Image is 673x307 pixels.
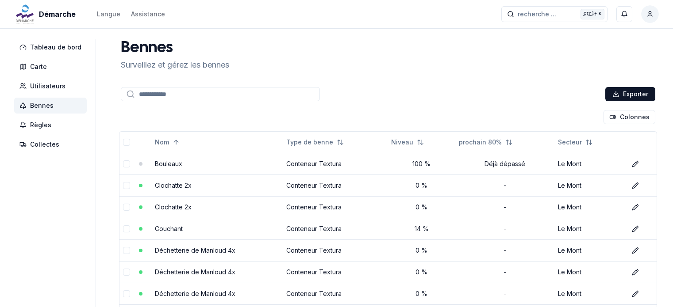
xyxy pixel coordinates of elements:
[459,246,551,255] div: -
[97,9,120,19] button: Langue
[283,218,388,239] td: Conteneur Textura
[454,135,518,149] button: Not sorted. Click to sort ascending.
[123,247,130,254] button: select-row
[30,82,65,91] span: Utilisateurs
[283,174,388,196] td: Conteneur Textura
[604,110,655,124] button: Cocher les colonnes
[14,136,90,152] a: Collectes
[554,261,625,283] td: Le Mont
[553,135,598,149] button: Not sorted. Click to sort ascending.
[391,203,452,212] div: 0 %
[39,9,76,19] span: Démarche
[554,239,625,261] td: Le Mont
[123,269,130,276] button: select-row
[283,153,388,174] td: Conteneur Textura
[554,283,625,304] td: Le Mont
[14,4,35,25] img: Démarche Logo
[155,225,183,232] a: Couchant
[554,153,625,174] td: Le Mont
[554,218,625,239] td: Le Mont
[283,283,388,304] td: Conteneur Textura
[155,182,192,189] a: Clochatte 2x
[391,268,452,277] div: 0 %
[155,138,169,147] span: Nom
[150,135,185,149] button: Sorted ascending. Click to sort descending.
[391,159,452,168] div: 100 %
[14,78,90,94] a: Utilisateurs
[459,224,551,233] div: -
[131,9,165,19] a: Assistance
[155,290,235,297] a: Déchetterie de Manloud 4x
[155,203,192,211] a: Clochatte 2x
[554,174,625,196] td: Le Mont
[123,225,130,232] button: select-row
[123,204,130,211] button: select-row
[30,101,54,110] span: Bennes
[14,117,90,133] a: Règles
[501,6,608,22] button: recherche ...Ctrl+K
[459,181,551,190] div: -
[391,138,413,147] span: Niveau
[286,138,333,147] span: Type de benne
[155,160,182,167] a: Bouleaux
[558,138,582,147] span: Secteur
[459,289,551,298] div: -
[459,203,551,212] div: -
[283,239,388,261] td: Conteneur Textura
[459,159,551,168] div: Déjà dépassé
[391,246,452,255] div: 0 %
[30,140,59,149] span: Collectes
[155,246,235,254] a: Déchetterie de Manloud 4x
[281,135,349,149] button: Not sorted. Click to sort ascending.
[391,289,452,298] div: 0 %
[123,139,130,146] button: select-all
[283,261,388,283] td: Conteneur Textura
[283,196,388,218] td: Conteneur Textura
[459,138,502,147] span: prochain 80%
[30,121,51,129] span: Règles
[14,39,90,55] a: Tableau de bord
[14,59,90,75] a: Carte
[97,10,120,19] div: Langue
[30,43,81,52] span: Tableau de bord
[121,59,229,71] p: Surveillez et gérez les bennes
[391,224,452,233] div: 14 %
[518,10,556,19] span: recherche ...
[14,9,79,19] a: Démarche
[391,181,452,190] div: 0 %
[30,62,47,71] span: Carte
[386,135,429,149] button: Not sorted. Click to sort ascending.
[605,87,655,101] button: Exporter
[123,290,130,297] button: select-row
[123,182,130,189] button: select-row
[554,196,625,218] td: Le Mont
[14,98,90,114] a: Bennes
[123,160,130,167] button: select-row
[121,39,229,57] h1: Bennes
[155,268,235,276] a: Déchetterie de Manloud 4x
[459,268,551,277] div: -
